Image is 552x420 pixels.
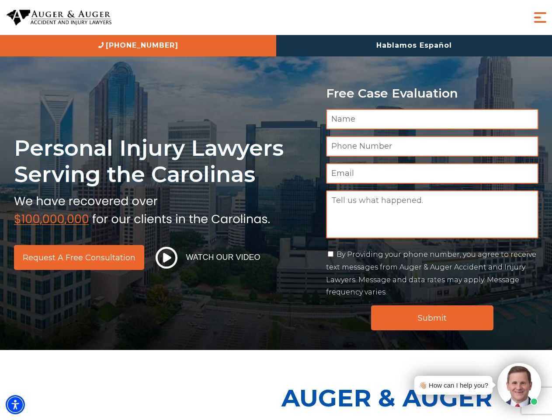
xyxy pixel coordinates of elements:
[14,192,270,225] img: sub text
[326,163,538,184] input: Email
[14,245,144,270] a: Request a Free Consultation
[6,395,25,414] div: Accessibility Menu
[281,376,547,420] p: Auger & Auger
[14,135,316,188] h1: Personal Injury Lawyers Serving the Carolinas
[371,305,493,330] input: Submit
[419,379,488,391] div: 👋🏼 How can I help you?
[326,136,538,157] input: Phone Number
[326,87,538,100] p: Free Case Evaluation
[531,9,549,26] button: Menu
[23,254,135,262] span: Request a Free Consultation
[326,109,538,129] input: Name
[7,10,111,26] img: Auger & Auger Accident and Injury Lawyers Logo
[497,363,541,407] img: Intaker widget Avatar
[153,246,263,269] button: Watch Our Video
[326,250,536,296] label: By Providing your phone number, you agree to receive text messages from Auger & Auger Accident an...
